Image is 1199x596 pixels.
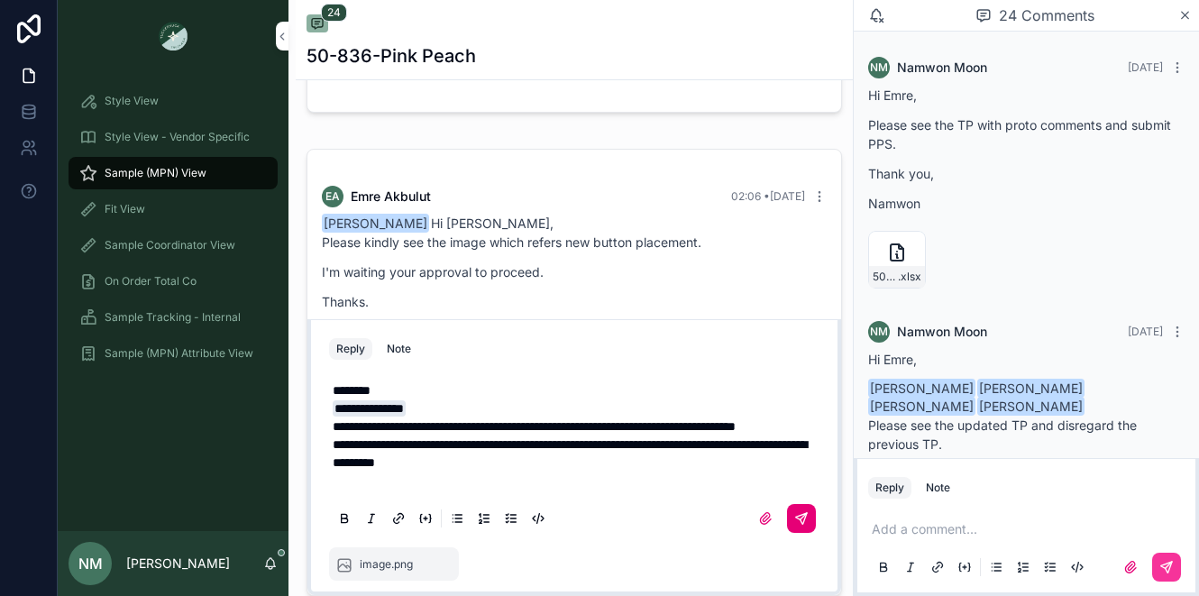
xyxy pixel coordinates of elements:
[870,325,888,339] span: NM
[307,43,476,69] h1: 50-836-Pink Peach
[126,555,230,573] p: [PERSON_NAME]
[868,86,1185,105] p: Hi Emre,
[868,416,1185,454] p: Please see the updated TP and disregard the previous TP.
[322,233,827,252] p: Please kindly see the image which refers new button placement.
[868,350,1185,369] p: Hi Emre,
[69,337,278,370] a: Sample (MPN) Attribute View
[868,397,975,416] span: [PERSON_NAME]
[69,265,278,298] a: On Order Total Co
[977,397,1085,416] span: [PERSON_NAME]
[380,338,418,360] button: Note
[325,189,340,204] span: EA
[360,557,413,571] span: image.png
[69,121,278,153] a: Style View - Vendor Specific
[105,274,197,289] span: On Order Total Co
[78,553,103,574] span: NM
[105,238,235,252] span: Sample Coordinator View
[105,166,206,180] span: Sample (MPN) View
[69,229,278,261] a: Sample Coordinator View
[897,59,987,77] span: Namwon Moon
[322,262,827,281] p: I'm waiting your approval to proceed.
[868,194,1185,213] p: Namwon
[69,301,278,334] a: Sample Tracking - Internal
[58,72,288,393] div: scrollable content
[731,189,805,203] span: 02:06 • [DATE]
[329,338,372,360] button: Reply
[159,22,188,50] img: App logo
[105,130,250,144] span: Style View - Vendor Specific
[322,292,827,311] p: Thanks.
[105,310,241,325] span: Sample Tracking - Internal
[387,342,411,356] div: Note
[105,346,253,361] span: Sample (MPN) Attribute View
[898,270,921,284] span: .xlsx
[868,477,911,499] button: Reply
[977,379,1085,398] span: [PERSON_NAME]
[307,14,328,36] button: 24
[999,5,1094,26] span: 24 Comments
[926,481,950,495] div: Note
[69,85,278,117] a: Style View
[351,188,431,206] span: Emre Akbulut
[897,323,987,341] span: Namwon Moon
[322,215,827,311] div: Hi [PERSON_NAME],
[868,379,975,398] span: [PERSON_NAME]
[105,202,145,216] span: Fit View
[870,60,888,75] span: NM
[868,164,1185,183] p: Thank you,
[69,157,278,189] a: Sample (MPN) View
[868,115,1185,153] p: Please see the TP with proto comments and submit PPS.
[69,193,278,225] a: Fit View
[1128,325,1163,338] span: [DATE]
[321,4,347,22] span: 24
[105,94,159,108] span: Style View
[873,270,898,284] span: 50-836-[PERSON_NAME]-POET-TOP-ELYAF_Proto_[DATE]
[1128,60,1163,74] span: [DATE]
[322,214,429,233] span: [PERSON_NAME]
[919,477,957,499] button: Note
